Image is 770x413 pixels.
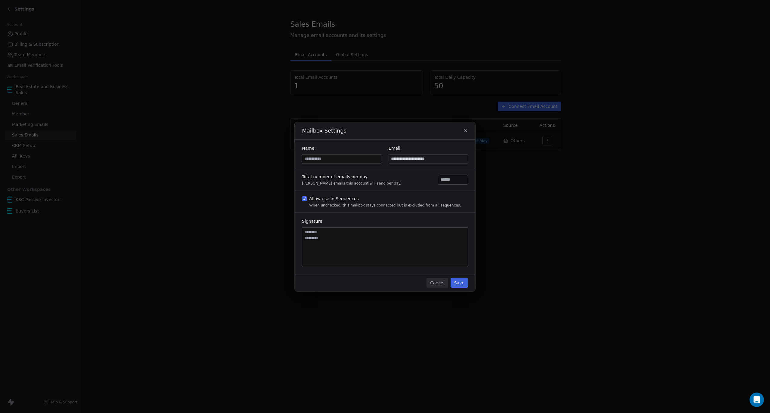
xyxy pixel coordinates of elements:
[302,127,346,135] span: Mailbox Settings
[302,196,307,202] button: Allow use in SequencesWhen unchecked, this mailbox stays connected but is excluded from all seque...
[309,196,461,202] div: Allow use in Sequences
[389,146,402,151] span: Email:
[427,278,448,288] button: Cancel
[302,146,316,151] span: Name:
[309,203,461,208] div: When unchecked, this mailbox stays connected but is excluded from all sequences.
[451,278,468,288] button: Save
[302,219,322,224] span: Signature
[302,174,401,180] div: Total number of emails per day
[302,181,401,186] div: [PERSON_NAME] emails this account will send per day.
